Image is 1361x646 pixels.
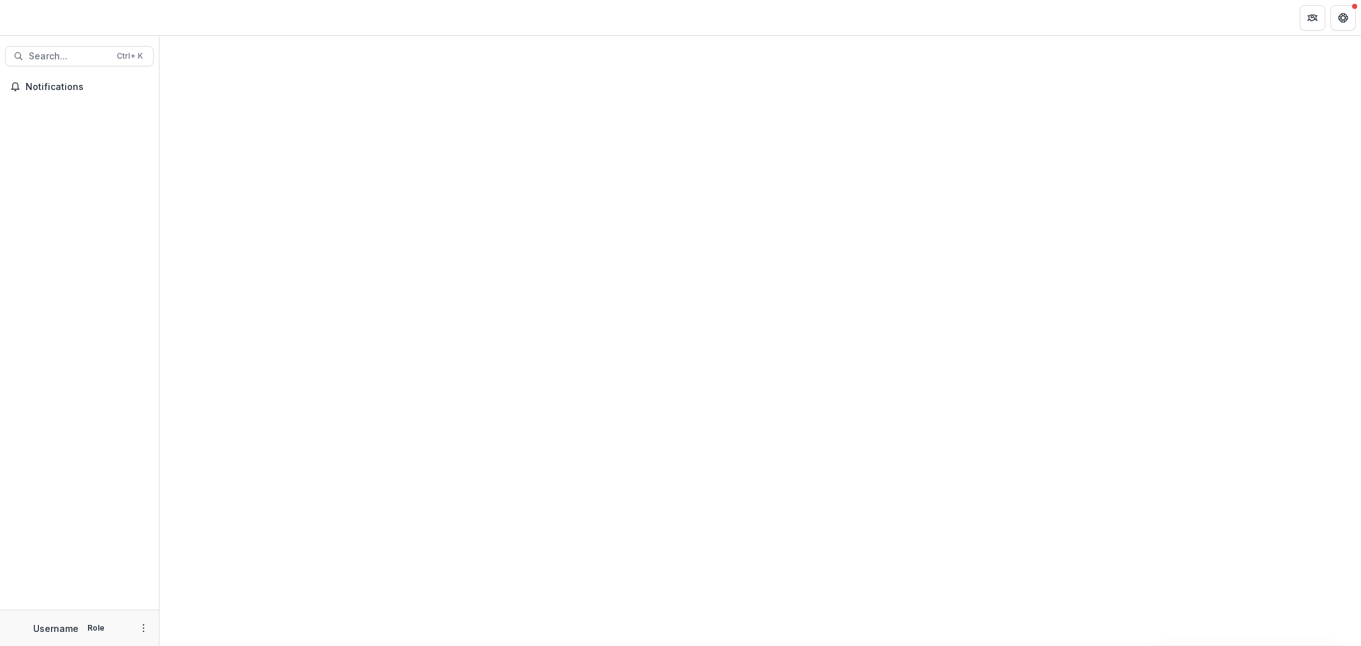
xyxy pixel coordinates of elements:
nav: breadcrumb [165,8,219,27]
span: Notifications [26,82,149,93]
button: Search... [5,46,154,66]
p: Username [33,622,78,635]
p: Role [84,622,108,634]
button: More [136,620,151,636]
button: Get Help [1330,5,1356,31]
button: Notifications [5,77,154,97]
div: Ctrl + K [114,49,145,63]
button: Partners [1300,5,1325,31]
span: Search... [29,51,109,62]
